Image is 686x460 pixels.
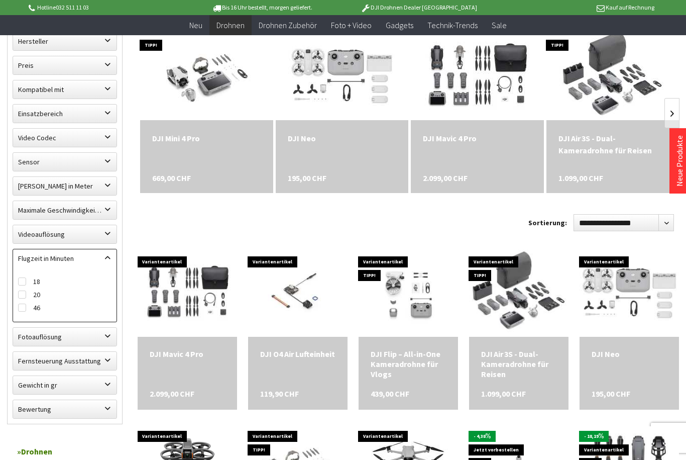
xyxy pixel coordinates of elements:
[331,20,372,30] span: Foto + Video
[288,132,396,144] div: DJI Neo
[152,172,191,184] span: 669,00 CHF
[18,288,111,301] label: 20
[13,201,117,219] label: Maximale Geschwindigkeit in km/h
[13,328,117,346] label: Fotoauflösung
[417,30,537,120] img: DJI Mavic 4 Pro
[18,301,111,314] label: 46
[558,172,603,184] span: 1.099,00 CHF
[183,2,340,14] p: Bis 16 Uhr bestellt, morgen geliefert.
[152,132,261,144] a: DJI Mini 4 Pro 669,00 CHF
[138,254,237,329] img: DJI Mavic 4 Pro
[13,105,117,123] label: Einsatzbereich
[423,132,531,144] a: DJI Mavic 4 Pro 2.099,00 CHF
[423,172,468,184] span: 2.099,00 CHF
[13,80,117,99] label: Kompatibel mit
[324,15,379,36] a: Foto + Video
[260,349,335,359] a: DJI O4 Air Lufteinheit 119,90 CHF
[386,20,413,30] span: Gadgets
[13,249,117,267] label: Flugzeit in Minuten
[492,20,507,30] span: Sale
[288,172,326,184] span: 195,00 CHF
[13,225,117,243] label: Videoauflösung
[359,254,458,329] img: DJI Flip – All-in-One Kameradrohne für Vlogs
[150,349,225,359] div: DJI Mavic 4 Pro
[150,349,225,359] a: DJI Mavic 4 Pro 2.099,00 CHF
[260,389,299,399] span: 119,90 CHF
[481,349,556,379] div: DJI Air 3S - Dual-Kameradrohne für Reisen
[497,2,654,14] p: Kauf auf Rechnung
[592,389,630,399] span: 195,00 CHF
[209,15,252,36] a: Drohnen
[592,349,667,359] a: DJI Neo 195,00 CHF
[260,349,335,359] div: DJI O4 Air Lufteinheit
[18,275,111,288] label: 18
[420,15,485,36] a: Technik-Trends
[259,20,317,30] span: Drohnen Zubehör
[13,153,117,171] label: Sensor
[13,56,117,74] label: Preis
[427,20,478,30] span: Technik-Trends
[559,30,666,120] img: DJI Air 3S - Dual-Kameradrohne für Reisen
[13,376,117,394] label: Gewicht in gr
[481,389,526,399] span: 1.099,00 CHF
[252,15,324,36] a: Drohnen Zubehör
[379,15,420,36] a: Gadgets
[580,250,679,334] img: DJI Neo
[371,389,409,399] span: 439,00 CHF
[27,2,183,14] p: Hotline
[288,30,395,120] img: DJI Neo
[150,30,263,120] img: DJI Mini 4 Pro
[558,132,667,156] div: DJI Air 3S - Dual-Kameradrohne für Reisen
[216,20,245,30] span: Drohnen
[674,135,684,187] a: Neue Produkte
[13,32,117,50] label: Hersteller
[13,177,117,195] label: Maximale Flughöhe in Meter
[371,349,446,379] div: DJI Flip – All-in-One Kameradrohne für Vlogs
[56,4,89,11] a: 032 511 11 03
[152,132,261,144] div: DJI Mini 4 Pro
[371,349,446,379] a: DJI Flip – All-in-One Kameradrohne für Vlogs 439,00 CHF
[558,132,667,156] a: DJI Air 3S - Dual-Kameradrohne für Reisen 1.099,00 CHF
[423,132,531,144] div: DJI Mavic 4 Pro
[182,15,209,36] a: Neu
[248,254,348,329] img: DJI O4 Air Lufteinheit
[485,15,514,36] a: Sale
[592,349,667,359] div: DJI Neo
[13,352,117,370] label: Fernsteuerung Ausstattung
[189,20,202,30] span: Neu
[13,400,117,418] label: Bewertung
[481,349,556,379] a: DJI Air 3S - Dual-Kameradrohne für Reisen 1.099,00 CHF
[288,132,396,144] a: DJI Neo 195,00 CHF
[469,250,568,334] img: DJI Air 3S - Dual-Kameradrohne für Reisen
[528,215,567,231] label: Sortierung:
[340,2,497,14] p: DJI Drohnen Dealer [GEOGRAPHIC_DATA]
[150,389,194,399] span: 2.099,00 CHF
[13,129,117,147] label: Video Codec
